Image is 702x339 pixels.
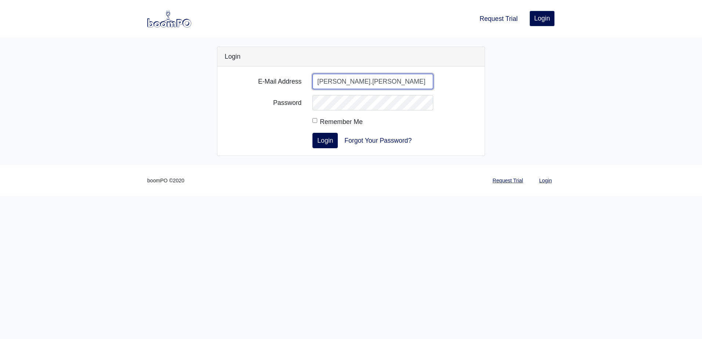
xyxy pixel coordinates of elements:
[219,95,307,110] label: Password
[219,74,307,89] label: E-Mail Address
[147,176,184,185] small: boomPO ©2020
[217,47,485,66] div: Login
[312,133,338,148] button: Login
[340,133,416,148] a: Forgot Your Password?
[320,117,362,127] label: Remember Me
[147,10,191,27] img: boomPO
[536,174,555,188] a: Login
[490,174,526,188] a: Request Trial
[529,11,555,26] a: Login
[477,11,521,27] a: Request Trial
